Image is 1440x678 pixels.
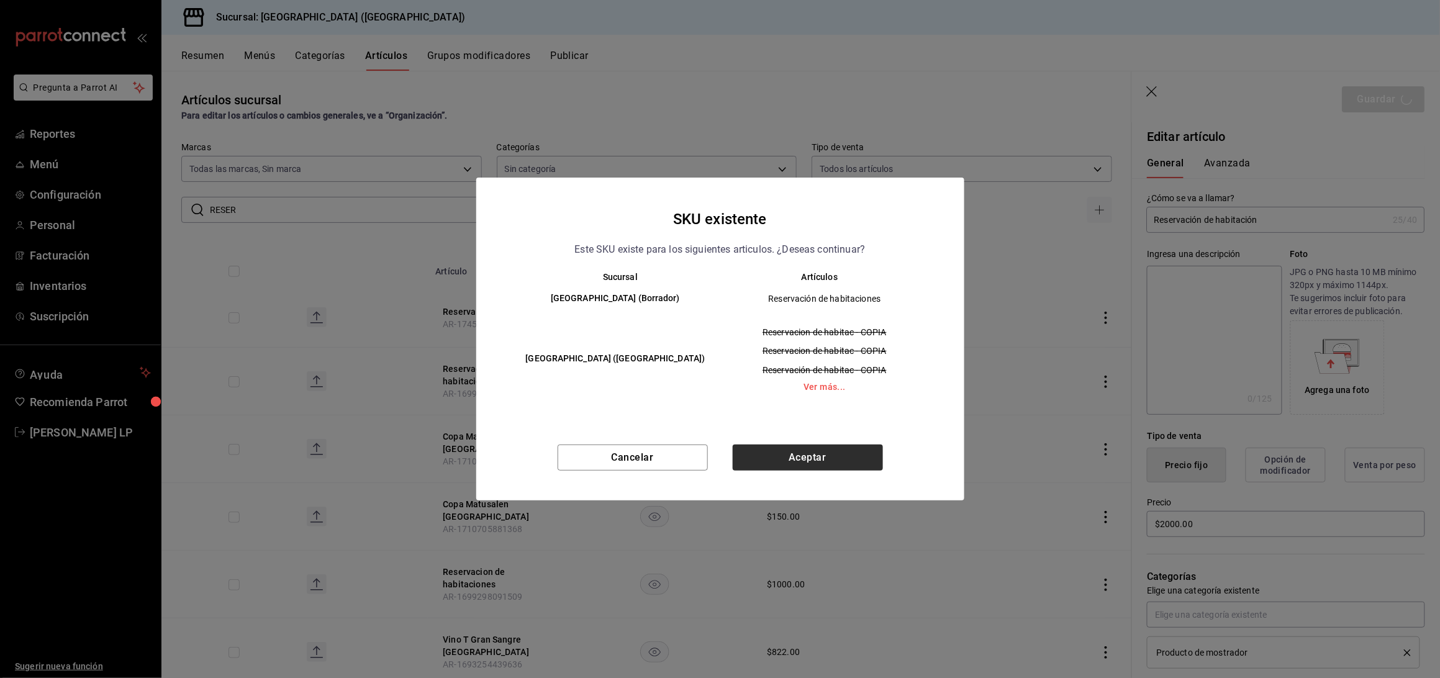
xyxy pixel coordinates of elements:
h6: [GEOGRAPHIC_DATA] ([GEOGRAPHIC_DATA]) [521,352,710,366]
p: Este SKU existe para los siguientes articulos. ¿Deseas continuar? [575,242,866,258]
button: Cancelar [558,445,708,471]
th: Sucursal [501,272,720,282]
span: Reservación de habitaciones [731,292,919,305]
button: Aceptar [733,445,883,471]
a: Ver más... [731,382,919,391]
th: Artículos [720,272,940,282]
h4: SKU existente [673,207,767,231]
span: Reservación de habitac - COPIA [731,364,919,376]
h6: [GEOGRAPHIC_DATA] (Borrador) [521,292,710,305]
span: Reservacion de habitac - COPIA [731,345,919,357]
span: Reservacion de habitac - COPIA [731,326,919,338]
